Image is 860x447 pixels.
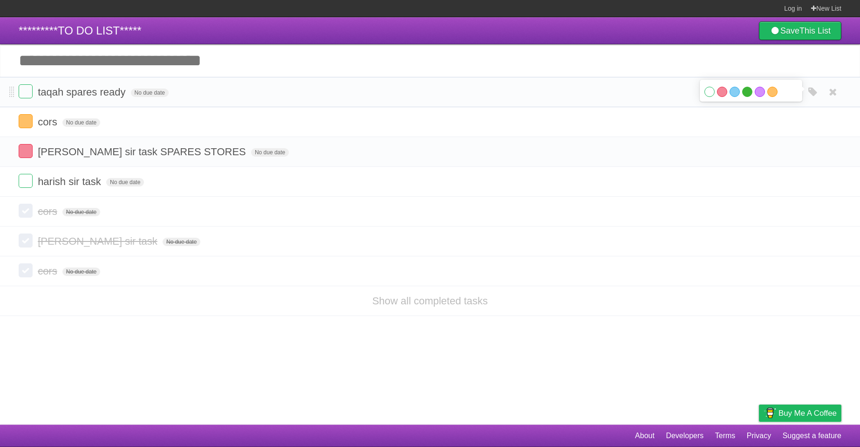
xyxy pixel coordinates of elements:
[62,118,100,127] span: No due date
[62,268,100,276] span: No due date
[62,208,100,216] span: No due date
[19,174,33,188] label: Done
[38,86,128,98] span: taqah spares ready
[163,238,200,246] span: No due date
[764,405,776,421] img: Buy me a coffee
[106,178,144,186] span: No due date
[19,84,33,98] label: Done
[251,148,289,157] span: No due date
[38,265,60,277] span: cors
[767,87,778,97] label: Orange
[666,427,703,445] a: Developers
[372,295,488,307] a: Show all completed tasks
[747,427,771,445] a: Privacy
[635,427,655,445] a: About
[19,114,33,128] label: Done
[799,26,831,35] b: This List
[742,87,752,97] label: Green
[19,234,33,248] label: Done
[19,144,33,158] label: Done
[19,263,33,277] label: Done
[38,116,60,128] span: cors
[38,176,103,187] span: harish sir task
[704,87,715,97] label: White
[755,87,765,97] label: Purple
[38,235,160,247] span: [PERSON_NAME] sir task
[759,405,841,422] a: Buy me a coffee
[19,204,33,218] label: Done
[715,427,736,445] a: Terms
[38,206,60,217] span: cors
[778,405,837,421] span: Buy me a coffee
[131,89,169,97] span: No due date
[38,146,248,158] span: [PERSON_NAME] sir task SPARES STORES
[717,87,727,97] label: Red
[730,87,740,97] label: Blue
[783,427,841,445] a: Suggest a feature
[759,21,841,40] a: SaveThis List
